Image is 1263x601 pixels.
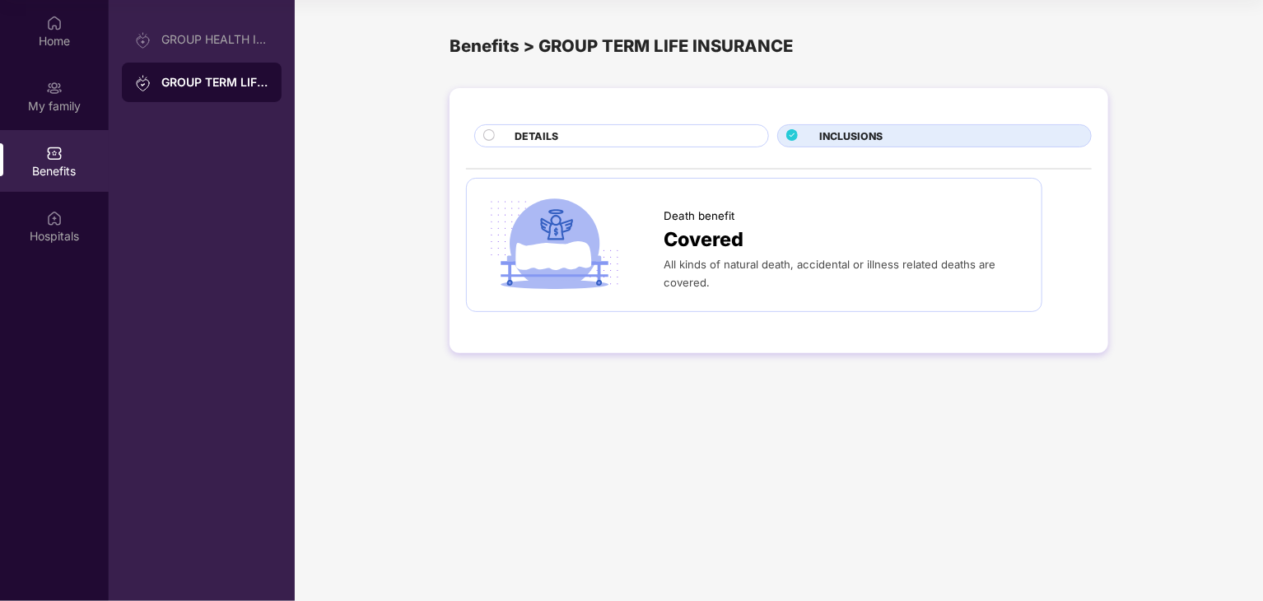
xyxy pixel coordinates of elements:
div: GROUP TERM LIFE INSURANCE [161,74,268,91]
span: Death benefit [664,207,734,225]
div: GROUP HEALTH INSURANCE [161,33,268,46]
img: svg+xml;base64,PHN2ZyB3aWR0aD0iMjAiIGhlaWdodD0iMjAiIHZpZXdCb3g9IjAgMCAyMCAyMCIgZmlsbD0ibm9uZSIgeG... [135,75,151,91]
span: INCLUSIONS [819,128,883,144]
img: svg+xml;base64,PHN2ZyBpZD0iQmVuZWZpdHMiIHhtbG5zPSJodHRwOi8vd3d3LnczLm9yZy8yMDAwL3N2ZyIgd2lkdGg9Ij... [46,145,63,161]
img: svg+xml;base64,PHN2ZyBpZD0iSG9tZSIgeG1sbnM9Imh0dHA6Ly93d3cudzMub3JnLzIwMDAvc3ZnIiB3aWR0aD0iMjAiIG... [46,15,63,31]
img: svg+xml;base64,PHN2ZyB3aWR0aD0iMjAiIGhlaWdodD0iMjAiIHZpZXdCb3g9IjAgMCAyMCAyMCIgZmlsbD0ibm9uZSIgeG... [135,32,151,49]
img: icon [483,195,626,294]
img: svg+xml;base64,PHN2ZyBpZD0iSG9zcGl0YWxzIiB4bWxucz0iaHR0cDovL3d3dy53My5vcmcvMjAwMC9zdmciIHdpZHRoPS... [46,210,63,226]
div: Benefits > GROUP TERM LIFE INSURANCE [450,33,1108,59]
span: Covered [664,225,743,255]
span: All kinds of natural death, accidental or illness related deaths are covered. [664,258,995,289]
span: DETAILS [515,128,558,144]
img: svg+xml;base64,PHN2ZyB3aWR0aD0iMjAiIGhlaWdodD0iMjAiIHZpZXdCb3g9IjAgMCAyMCAyMCIgZmlsbD0ibm9uZSIgeG... [46,80,63,96]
